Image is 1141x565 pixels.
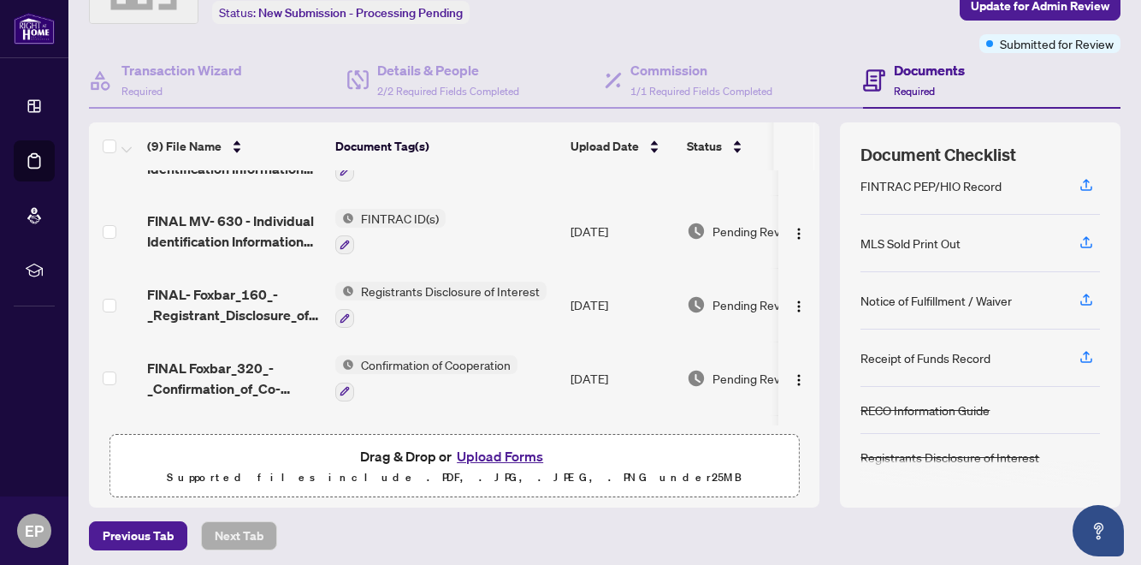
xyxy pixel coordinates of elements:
[335,355,354,374] img: Status Icon
[377,85,519,98] span: 2/2 Required Fields Completed
[328,122,564,170] th: Document Tag(s)
[687,222,706,241] img: Document Status
[354,209,446,228] span: FINTRAC ID(s)
[564,195,680,269] td: [DATE]
[335,209,354,228] img: Status Icon
[564,122,680,170] th: Upload Date
[121,467,788,488] p: Supported files include .PDF, .JPG, .JPEG, .PNG under 25 MB
[121,60,242,80] h4: Transaction Wizard
[785,217,813,245] button: Logo
[89,521,187,550] button: Previous Tab
[687,137,722,156] span: Status
[121,85,163,98] span: Required
[894,85,935,98] span: Required
[860,176,1002,195] div: FINTRAC PEP/HIO Record
[564,342,680,415] td: [DATE]
[1073,505,1124,556] button: Open asap
[147,358,322,399] span: FINAL Foxbar_320_-_Confirmation_of_Co-operation_and_Representation.pdf
[147,137,222,156] span: (9) File Name
[1000,34,1114,53] span: Submitted for Review
[25,519,44,543] span: EP
[564,415,680,489] td: [DATE]
[14,13,55,45] img: logo
[712,295,798,314] span: Pending Review
[564,268,680,342] td: [DATE]
[860,234,961,253] div: MLS Sold Print Out
[335,282,547,328] button: Status IconRegistrants Disclosure of Interest
[140,122,328,170] th: (9) File Name
[630,85,772,98] span: 1/1 Required Fields Completed
[147,211,322,252] span: FINAL MV- 630 - Individual Identification Information Record-5.pdf
[860,291,1012,310] div: Notice of Fulfillment / Waiver
[147,284,322,325] span: FINAL- Foxbar_160_-_Registrant_Disclosure_of_Interest___Acquisition_o.pdf
[785,291,813,318] button: Logo
[354,282,547,300] span: Registrants Disclosure of Interest
[712,369,798,388] span: Pending Review
[377,60,519,80] h4: Details & People
[687,295,706,314] img: Document Status
[792,300,806,313] img: Logo
[335,282,354,300] img: Status Icon
[335,355,517,401] button: Status IconConfirmation of Cooperation
[360,445,548,467] span: Drag & Drop or
[110,435,798,498] span: Drag & Drop orUpload FormsSupported files include .PDF, .JPG, .JPEG, .PNG under25MB
[354,355,517,374] span: Confirmation of Cooperation
[680,122,825,170] th: Status
[860,348,990,367] div: Receipt of Funds Record
[860,448,1039,467] div: Registrants Disclosure of Interest
[860,401,990,419] div: RECO Information Guide
[792,227,806,241] img: Logo
[570,137,639,156] span: Upload Date
[712,222,798,241] span: Pending Review
[687,369,706,388] img: Document Status
[201,521,277,550] button: Next Tab
[792,373,806,387] img: Logo
[103,522,174,550] span: Previous Tab
[630,60,772,80] h4: Commission
[258,5,463,21] span: New Submission - Processing Pending
[212,1,470,24] div: Status:
[452,445,548,467] button: Upload Forms
[335,209,446,255] button: Status IconFINTRAC ID(s)
[785,365,813,392] button: Logo
[860,143,1016,167] span: Document Checklist
[894,60,965,80] h4: Documents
